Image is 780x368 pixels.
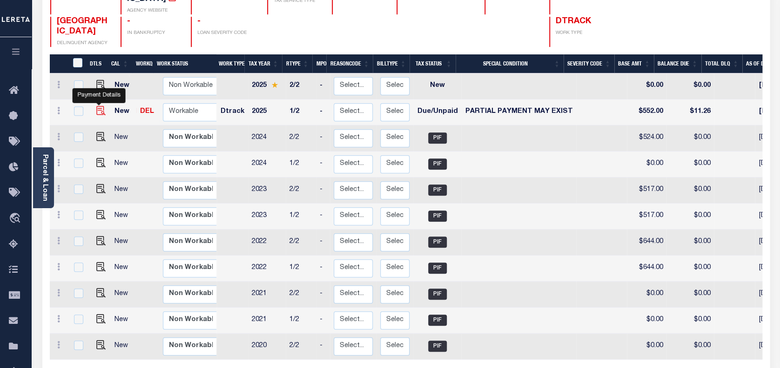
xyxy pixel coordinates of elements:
td: - [316,204,330,230]
th: RType: activate to sort column ascending [282,54,312,73]
td: New [111,125,136,151]
td: New [111,99,136,125]
td: $0.00 [627,73,666,99]
td: New [111,230,136,256]
td: $0.00 [627,334,666,360]
td: New [111,256,136,282]
td: - [316,177,330,204]
td: 2022 [248,230,286,256]
td: 1/2 [286,204,316,230]
th: Special Condition: activate to sort column ascending [456,54,564,73]
td: $0.00 [627,308,666,334]
td: $0.00 [666,125,714,151]
td: $0.00 [666,256,714,282]
th: Base Amt: activate to sort column ascending [614,54,654,73]
td: $0.00 [666,151,714,177]
th: Work Type [215,54,244,73]
td: $0.00 [666,308,714,334]
th: Work Status [153,54,216,73]
span: PIF [428,315,447,326]
span: PARTIAL PAYMENT MAY EXIST [465,108,572,115]
td: $644.00 [627,256,666,282]
td: New [413,73,461,99]
td: $0.00 [627,151,666,177]
p: IN BANKRUPTCY [127,30,180,37]
td: - [316,125,330,151]
td: 2024 [248,151,286,177]
td: Dtrack [217,99,248,125]
td: 2021 [248,308,286,334]
td: New [111,334,136,360]
th: BillType: activate to sort column ascending [373,54,410,73]
td: New [111,308,136,334]
img: Star.svg [271,82,278,88]
i: travel_explore [9,213,24,225]
span: PIF [428,184,447,196]
td: $552.00 [627,99,666,125]
p: LOAN SEVERITY CODE [197,30,256,37]
span: PIF [428,237,447,248]
td: 2/2 [286,282,316,308]
td: - [316,334,330,360]
td: New [111,73,136,99]
span: - [197,17,201,26]
td: 2023 [248,177,286,204]
p: AGENCY WEBSITE [127,7,180,14]
th: Balance Due: activate to sort column ascending [654,54,701,73]
td: 2/2 [286,334,316,360]
td: New [111,177,136,204]
td: $11.26 [666,99,714,125]
span: PIF [428,263,447,274]
td: 2020 [248,334,286,360]
span: PIF [428,341,447,352]
span: PIF [428,210,447,222]
span: [GEOGRAPHIC_DATA] [57,17,108,36]
td: - [316,230,330,256]
td: 2023 [248,204,286,230]
td: 1/2 [286,151,316,177]
th: ReasonCode: activate to sort column ascending [326,54,373,73]
th: CAL: activate to sort column ascending [108,54,132,73]
td: 2024 [248,125,286,151]
td: New [111,151,136,177]
td: 2/2 [286,73,316,99]
th: &nbsp; [67,54,87,73]
td: Due/Unpaid [413,99,461,125]
td: $0.00 [666,230,714,256]
span: PIF [428,132,447,144]
td: $0.00 [666,177,714,204]
span: - [127,17,130,26]
span: PIF [428,158,447,170]
div: Payment Details [73,88,126,103]
td: $0.00 [627,282,666,308]
td: 2/2 [286,177,316,204]
td: 2021 [248,282,286,308]
td: 1/2 [286,99,316,125]
td: 1/2 [286,256,316,282]
td: 2022 [248,256,286,282]
td: $0.00 [666,73,714,99]
td: New [111,204,136,230]
td: - [316,151,330,177]
th: MPO [312,54,326,73]
td: New [111,282,136,308]
p: WORK TYPE [556,30,608,37]
td: $517.00 [627,177,666,204]
th: Tax Year: activate to sort column ascending [244,54,282,73]
td: $0.00 [666,282,714,308]
td: $0.00 [666,204,714,230]
th: Total DLQ: activate to sort column ascending [701,54,742,73]
p: DELINQUENT AGENCY [57,40,109,47]
th: DTLS [86,54,108,73]
td: $644.00 [627,230,666,256]
td: 2/2 [286,230,316,256]
th: Severity Code: activate to sort column ascending [564,54,614,73]
th: WorkQ [132,54,153,73]
td: - [316,73,330,99]
td: $524.00 [627,125,666,151]
span: DTRACK [556,17,591,26]
span: PIF [428,289,447,300]
a: Parcel & Loan [41,154,48,201]
td: 2/2 [286,125,316,151]
td: - [316,308,330,334]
